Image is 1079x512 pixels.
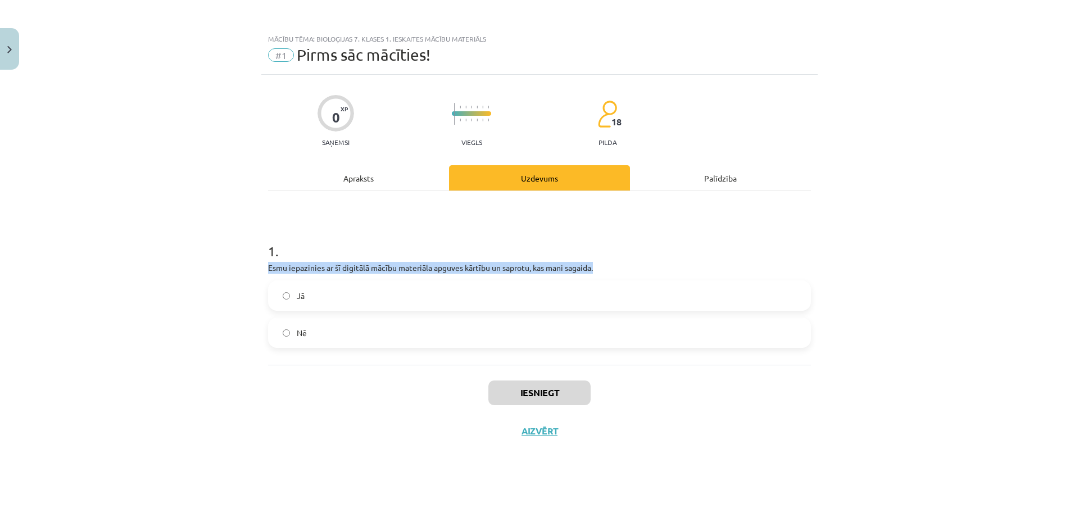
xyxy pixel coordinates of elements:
[297,46,430,64] span: Pirms sāc mācīties!
[488,380,591,405] button: Iesniegt
[268,48,294,62] span: #1
[460,119,461,121] img: icon-short-line-57e1e144782c952c97e751825c79c345078a6d821885a25fce030b3d8c18986b.svg
[283,329,290,337] input: Nē
[332,110,340,125] div: 0
[482,119,483,121] img: icon-short-line-57e1e144782c952c97e751825c79c345078a6d821885a25fce030b3d8c18986b.svg
[7,46,12,53] img: icon-close-lesson-0947bae3869378f0d4975bcd49f059093ad1ed9edebbc8119c70593378902aed.svg
[482,106,483,108] img: icon-short-line-57e1e144782c952c97e751825c79c345078a6d821885a25fce030b3d8c18986b.svg
[465,119,466,121] img: icon-short-line-57e1e144782c952c97e751825c79c345078a6d821885a25fce030b3d8c18986b.svg
[597,100,617,128] img: students-c634bb4e5e11cddfef0936a35e636f08e4e9abd3cc4e673bd6f9a4125e45ecb1.svg
[611,117,622,127] span: 18
[268,224,811,259] h1: 1 .
[283,292,290,300] input: Jā
[471,106,472,108] img: icon-short-line-57e1e144782c952c97e751825c79c345078a6d821885a25fce030b3d8c18986b.svg
[488,119,489,121] img: icon-short-line-57e1e144782c952c97e751825c79c345078a6d821885a25fce030b3d8c18986b.svg
[488,106,489,108] img: icon-short-line-57e1e144782c952c97e751825c79c345078a6d821885a25fce030b3d8c18986b.svg
[268,262,811,274] p: Esmu iepazinies ar šī digitālā mācību materiāla apguves kārtību un saprotu, kas mani sagaida.
[297,290,305,302] span: Jā
[518,425,561,437] button: Aizvērt
[465,106,466,108] img: icon-short-line-57e1e144782c952c97e751825c79c345078a6d821885a25fce030b3d8c18986b.svg
[461,138,482,146] p: Viegls
[599,138,616,146] p: pilda
[477,119,478,121] img: icon-short-line-57e1e144782c952c97e751825c79c345078a6d821885a25fce030b3d8c18986b.svg
[477,106,478,108] img: icon-short-line-57e1e144782c952c97e751825c79c345078a6d821885a25fce030b3d8c18986b.svg
[630,165,811,191] div: Palīdzība
[454,103,455,125] img: icon-long-line-d9ea69661e0d244f92f715978eff75569469978d946b2353a9bb055b3ed8787d.svg
[318,138,354,146] p: Saņemsi
[471,119,472,121] img: icon-short-line-57e1e144782c952c97e751825c79c345078a6d821885a25fce030b3d8c18986b.svg
[268,165,449,191] div: Apraksts
[297,327,307,339] span: Nē
[449,165,630,191] div: Uzdevums
[460,106,461,108] img: icon-short-line-57e1e144782c952c97e751825c79c345078a6d821885a25fce030b3d8c18986b.svg
[341,106,348,112] span: XP
[268,35,811,43] div: Mācību tēma: Bioloģijas 7. klases 1. ieskaites mācību materiāls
